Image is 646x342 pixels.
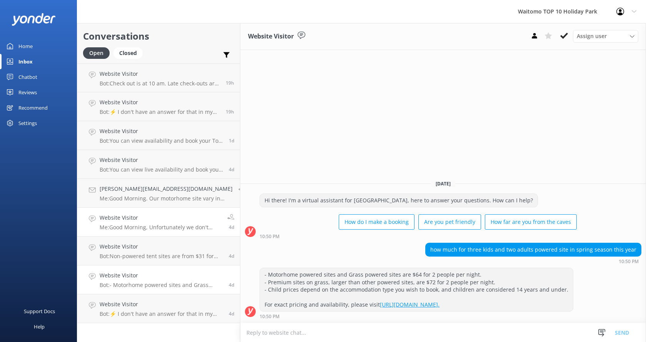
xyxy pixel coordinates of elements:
[485,214,577,230] button: How far are you from the caves
[113,47,143,59] div: Closed
[260,234,577,239] div: Sep 03 2025 10:50pm (UTC +12:00) Pacific/Auckland
[77,150,240,179] a: Website VisitorBot:You can view live availability and book your stay online at [URL][DOMAIN_NAME].4d
[100,253,223,260] p: Bot: Non-powered tent sites are from $31 for the first person, with an additional $30 for every e...
[577,32,607,40] span: Assign user
[18,69,37,85] div: Chatbot
[100,282,223,289] p: Bot: - Motorhome powered sites and Grass powered sites are $64 for 2 people per night. - Premium ...
[260,194,538,207] div: Hi there! I'm a virtual assistant for [GEOGRAPHIC_DATA], here to answer your questions. How can I...
[18,85,37,100] div: Reviews
[431,180,455,187] span: [DATE]
[77,208,240,237] a: Website VisitorMe:Good Morning, Unfortunately we don't have prices for [DATE] just yet. If you se...
[18,100,48,115] div: Recommend
[77,265,240,294] a: Website VisitorBot:- Motorhome powered sites and Grass powered sites are $64 for 2 people per nig...
[226,108,234,115] span: Sep 07 2025 10:09pm (UTC +12:00) Pacific/Auckland
[83,48,113,57] a: Open
[77,179,240,208] a: [PERSON_NAME][EMAIL_ADDRESS][DOMAIN_NAME]Me:Good Morning. Our motorhome site vary in size, but we...
[229,137,234,144] span: Sep 06 2025 09:23pm (UTC +12:00) Pacific/Auckland
[260,314,573,319] div: Sep 03 2025 10:50pm (UTC +12:00) Pacific/Auckland
[100,108,220,115] p: Bot: ⚡ I don't have an answer for that in my knowledge base. Please try and rephrase your questio...
[619,259,639,264] strong: 10:50 PM
[229,282,234,288] span: Sep 03 2025 10:50pm (UTC +12:00) Pacific/Auckland
[12,13,56,26] img: yonder-white-logo.png
[573,30,638,42] div: Assign User
[418,214,481,230] button: Are you pet friendly
[18,115,37,131] div: Settings
[229,166,234,173] span: Sep 04 2025 01:37pm (UTC +12:00) Pacific/Auckland
[226,80,234,86] span: Sep 07 2025 10:15pm (UTC +12:00) Pacific/Auckland
[18,54,33,69] div: Inbox
[113,48,147,57] a: Closed
[100,137,223,144] p: Bot: You can view availability and book your Top 10 Holiday stay on our website at [URL][DOMAIN_N...
[380,301,440,308] a: [URL][DOMAIN_NAME].
[100,214,221,222] h4: Website Visitor
[260,314,280,319] strong: 10:50 PM
[100,242,223,251] h4: Website Visitor
[77,121,240,150] a: Website VisitorBot:You can view availability and book your Top 10 Holiday stay on our website at ...
[100,166,223,173] p: Bot: You can view live availability and book your stay online at [URL][DOMAIN_NAME].
[100,98,220,107] h4: Website Visitor
[100,300,223,309] h4: Website Visitor
[100,271,223,280] h4: Website Visitor
[248,32,294,42] h3: Website Visitor
[425,259,641,264] div: Sep 03 2025 10:50pm (UTC +12:00) Pacific/Auckland
[83,47,110,59] div: Open
[100,185,233,193] h4: [PERSON_NAME][EMAIL_ADDRESS][DOMAIN_NAME]
[260,234,280,239] strong: 10:50 PM
[100,224,221,231] p: Me: Good Morning, Unfortunately we don't have prices for [DATE] just yet. If you send an email to...
[229,310,234,317] span: Sep 03 2025 10:25pm (UTC +12:00) Pacific/Auckland
[100,195,233,202] p: Me: Good Morning. Our motorhome site vary in size, but we do have a few that are for motorhome up...
[100,70,220,78] h4: Website Visitor
[229,253,234,259] span: Sep 04 2025 07:47am (UTC +12:00) Pacific/Auckland
[24,304,55,319] div: Support Docs
[426,243,641,256] div: how much for three kids and two adults powered site in spring season this year
[100,80,220,87] p: Bot: Check out is at 10 am. Late check-outs are subject to availability and can only be confirmed...
[83,29,234,43] h2: Conversations
[34,319,45,334] div: Help
[77,237,240,265] a: Website VisitorBot:Non-powered tent sites are from $31 for the first person, with an additional $...
[339,214,415,230] button: How do I make a booking
[229,224,234,230] span: Sep 04 2025 10:08am (UTC +12:00) Pacific/Auckland
[77,63,240,92] a: Website VisitorBot:Check out is at 10 am. Late check-outs are subject to availability and can onl...
[100,310,223,317] p: Bot: ⚡ I don't have an answer for that in my knowledge base. Please try and rephrase your questio...
[18,38,33,54] div: Home
[260,268,573,311] div: - Motorhome powered sites and Grass powered sites are $64 for 2 people per night. - Premium sites...
[77,92,240,121] a: Website VisitorBot:⚡ I don't have an answer for that in my knowledge base. Please try and rephras...
[100,127,223,135] h4: Website Visitor
[77,294,240,323] a: Website VisitorBot:⚡ I don't have an answer for that in my knowledge base. Please try and rephras...
[100,156,223,164] h4: Website Visitor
